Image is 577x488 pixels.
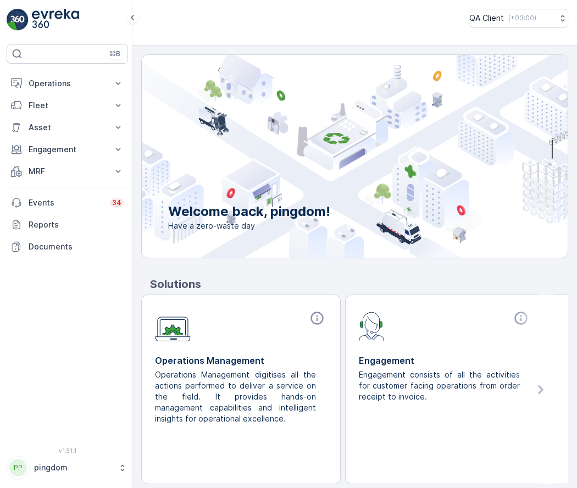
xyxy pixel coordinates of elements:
p: Operations [29,78,106,89]
p: Operations Management [155,354,327,367]
img: logo [7,9,29,31]
button: Engagement [7,138,128,160]
a: Events34 [7,192,128,214]
p: Solutions [150,276,568,292]
button: Fleet [7,95,128,117]
p: 34 [112,198,121,207]
p: Asset [29,122,106,133]
p: pingdom [34,462,113,473]
p: Reports [29,219,124,230]
button: MRF [7,160,128,182]
img: module-icon [359,310,385,341]
p: QA Client [469,13,504,24]
p: ( +03:00 ) [508,14,536,23]
span: Have a zero-waste day [168,220,330,231]
p: MRF [29,166,106,177]
p: Events [29,197,103,208]
p: Engagement consists of all the activities for customer facing operations from order receipt to in... [359,369,522,402]
img: module-icon [155,310,191,342]
a: Reports [7,214,128,236]
button: QA Client(+03:00) [469,9,568,27]
button: PPpingdom [7,456,128,479]
p: Operations Management digitises all the actions performed to deliver a service on the field. It p... [155,369,318,424]
p: Engagement [29,144,106,155]
p: Documents [29,241,124,252]
p: Fleet [29,100,106,111]
p: Engagement [359,354,531,367]
span: v 1.51.1 [7,447,128,454]
div: PP [9,459,27,476]
a: Documents [7,236,128,258]
p: Welcome back, pingdom! [168,203,330,220]
p: ⌘B [109,49,120,58]
img: logo_light-DOdMpM7g.png [32,9,79,31]
img: city illustration [92,55,568,258]
button: Asset [7,117,128,138]
button: Operations [7,73,128,95]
